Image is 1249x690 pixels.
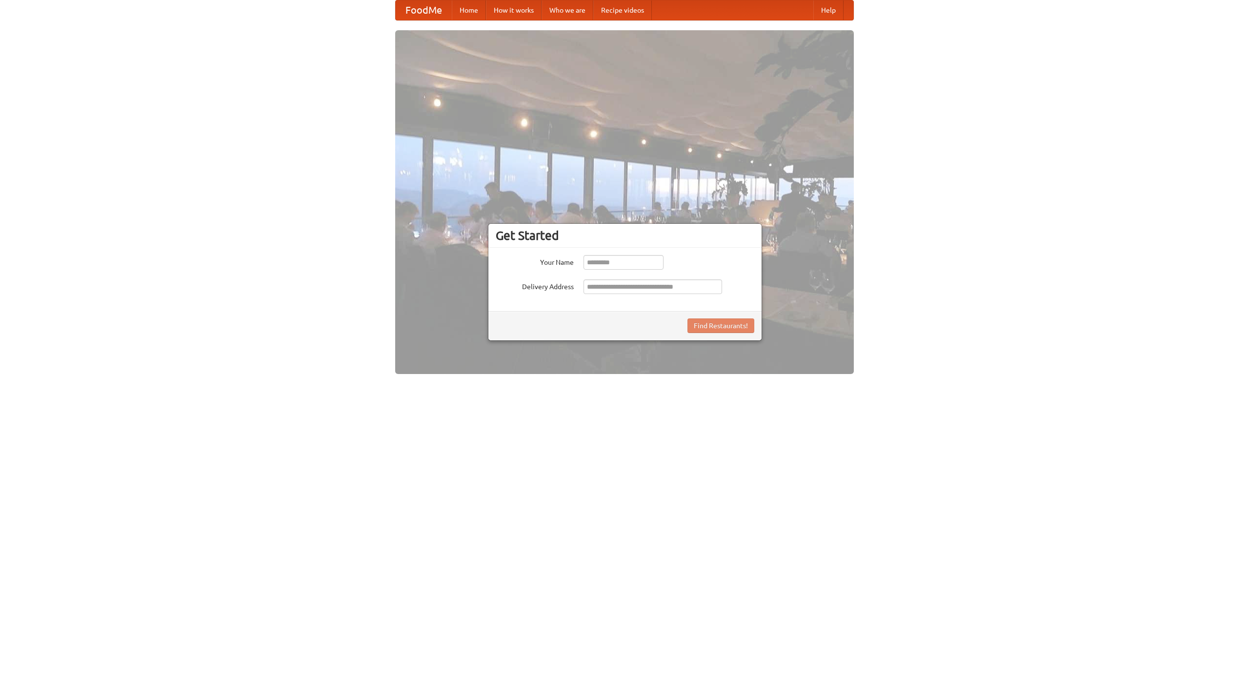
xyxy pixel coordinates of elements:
a: Home [452,0,486,20]
a: How it works [486,0,542,20]
h3: Get Started [496,228,754,243]
button: Find Restaurants! [687,318,754,333]
a: FoodMe [396,0,452,20]
a: Who we are [542,0,593,20]
label: Your Name [496,255,574,267]
label: Delivery Address [496,279,574,292]
a: Recipe videos [593,0,652,20]
a: Help [813,0,844,20]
